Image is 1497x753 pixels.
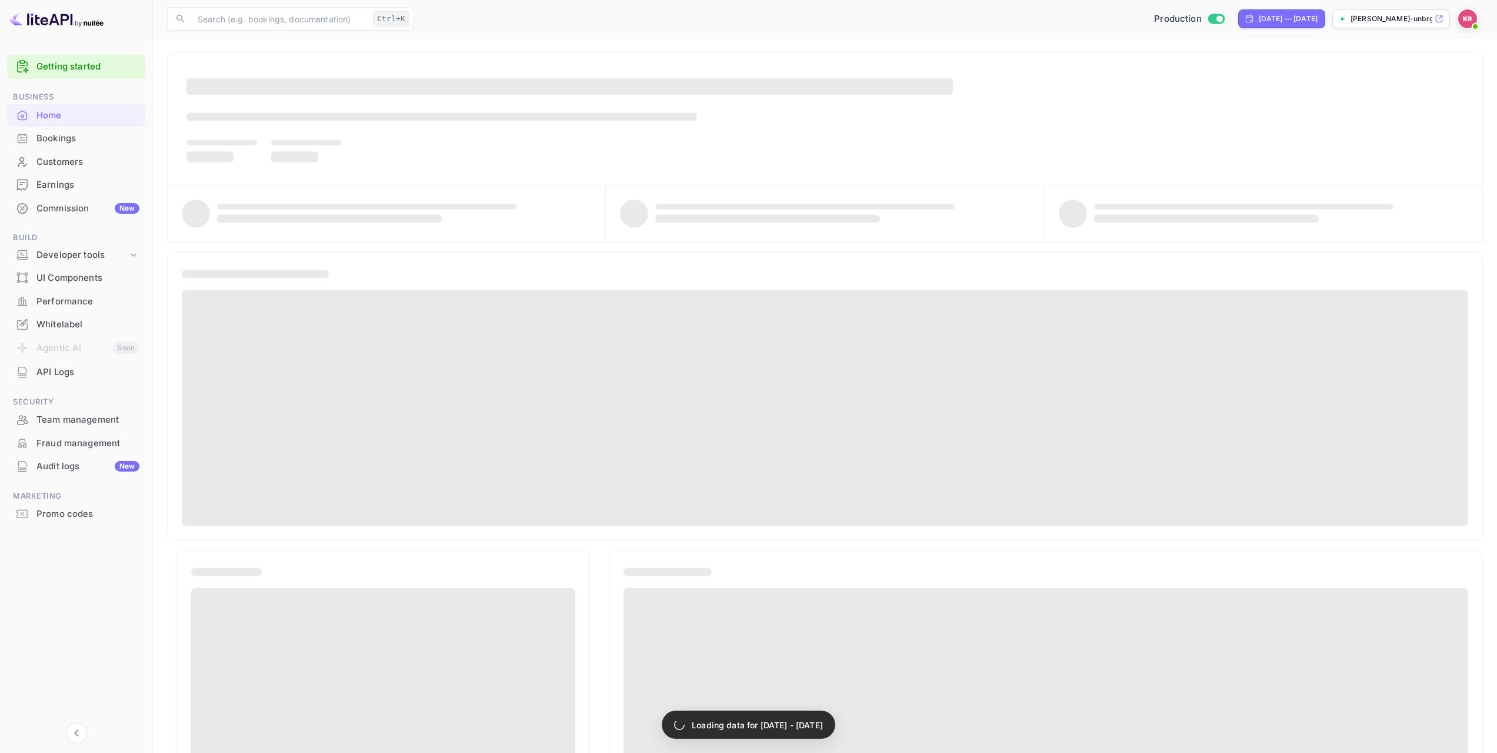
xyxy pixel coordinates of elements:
div: Ctrl+K [373,11,409,26]
span: Production [1154,12,1202,26]
a: UI Components [7,267,145,288]
a: Whitelabel [7,313,145,335]
a: Audit logsNew [7,455,145,477]
div: API Logs [36,366,139,379]
div: API Logs [7,361,145,384]
a: Fraud management [7,432,145,454]
a: Getting started [36,60,139,74]
div: CommissionNew [7,197,145,220]
div: Whitelabel [36,318,139,331]
a: API Logs [7,361,145,383]
a: Promo codes [7,503,145,525]
p: [PERSON_NAME]-unbrg.[PERSON_NAME]... [1351,14,1432,24]
div: Developer tools [36,248,128,262]
div: Customers [7,151,145,174]
div: Audit logsNew [7,455,145,478]
a: Home [7,104,145,126]
div: Commission [36,202,139,215]
span: Marketing [7,490,145,503]
p: Loading data for [DATE] - [DATE] [692,719,823,731]
a: Performance [7,290,145,312]
div: New [115,203,139,214]
div: Promo codes [36,507,139,521]
img: Kobus Roux [1458,9,1477,28]
div: Performance [7,290,145,313]
div: Earnings [36,178,139,192]
div: Switch to Sandbox mode [1149,12,1229,26]
div: Bookings [36,132,139,145]
div: Developer tools [7,245,145,266]
img: LiteAPI logo [9,9,104,28]
a: Customers [7,151,145,173]
span: Build [7,231,145,244]
div: Home [36,109,139,122]
div: Home [7,104,145,127]
div: UI Components [7,267,145,290]
div: Bookings [7,127,145,150]
input: Search (e.g. bookings, documentation) [191,7,368,31]
div: Promo codes [7,503,145,526]
span: Business [7,91,145,104]
div: Earnings [7,174,145,197]
div: Getting started [7,55,145,79]
a: Team management [7,409,145,430]
a: Bookings [7,127,145,149]
div: Customers [36,155,139,169]
div: Fraud management [7,432,145,455]
a: Earnings [7,174,145,195]
div: Team management [7,409,145,432]
div: Team management [36,413,139,427]
div: Performance [36,295,139,309]
span: Security [7,396,145,409]
div: New [115,461,139,472]
div: Fraud management [36,437,139,450]
a: CommissionNew [7,197,145,219]
div: Whitelabel [7,313,145,336]
button: Collapse navigation [66,722,87,744]
div: Audit logs [36,460,139,473]
div: [DATE] — [DATE] [1259,14,1318,24]
div: UI Components [36,271,139,285]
